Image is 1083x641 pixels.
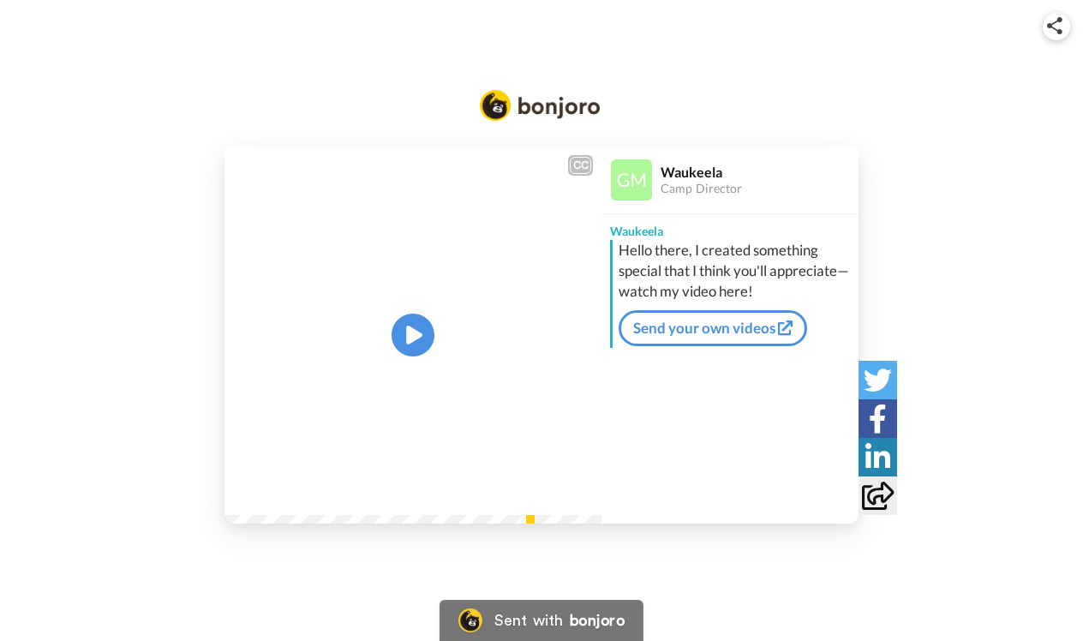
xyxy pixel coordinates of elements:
[611,159,652,201] img: Profile Image
[661,182,858,196] div: Camp Director
[570,157,591,174] div: CC
[236,481,266,501] span: 0:00
[270,481,276,501] span: /
[619,240,854,302] div: Hello there, I created something special that I think you'll appreciate—watch my video here!
[480,90,600,121] img: Bonjoro Logo
[661,164,858,180] div: Waukeela
[569,482,586,500] img: Full screen
[601,214,859,240] div: Waukeela
[279,481,309,501] span: 1:00
[1047,17,1062,34] img: ic_share.svg
[619,310,807,346] a: Send your own videos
